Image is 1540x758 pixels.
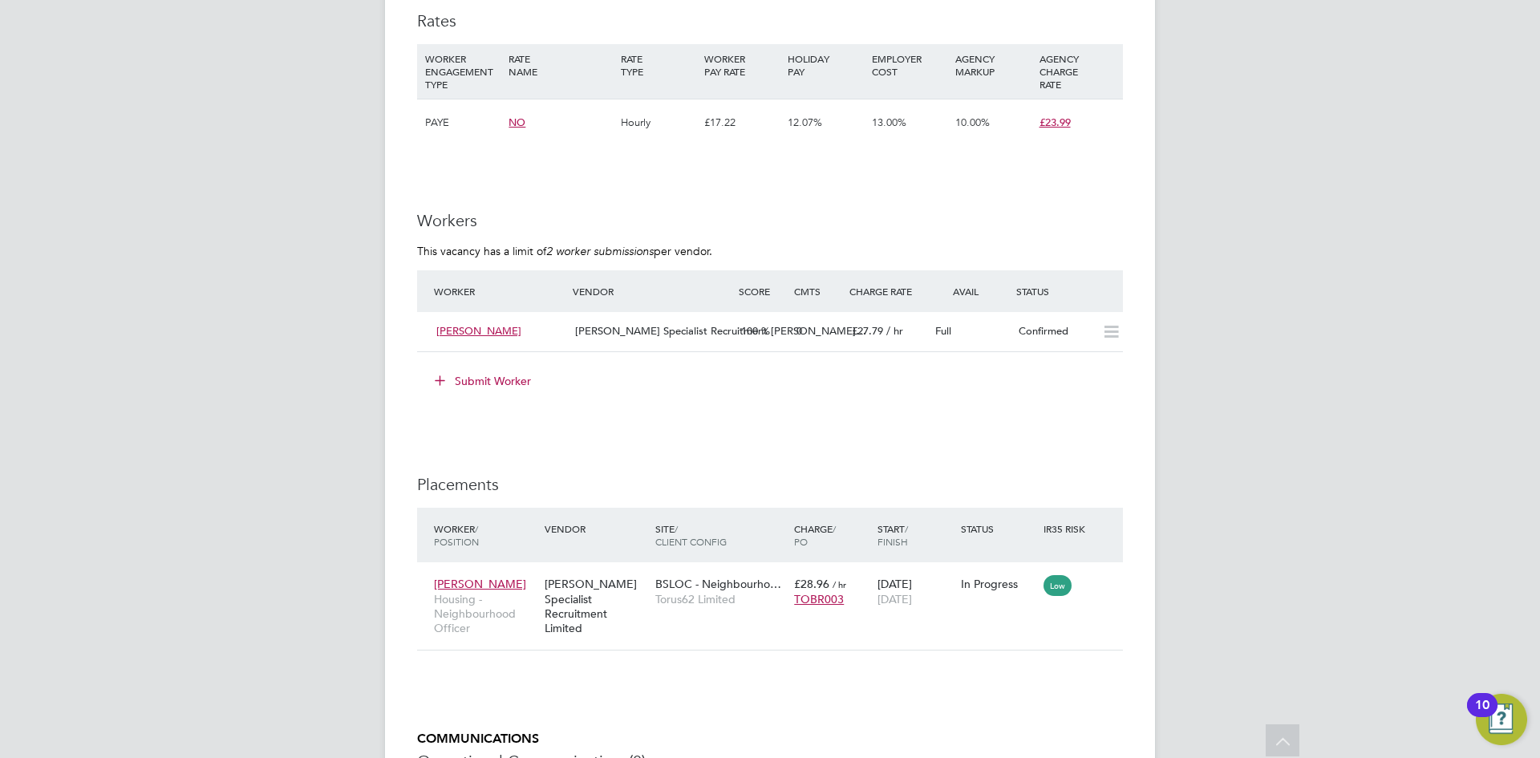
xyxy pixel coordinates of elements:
[1476,694,1527,745] button: Open Resource Center, 10 new notifications
[421,44,505,99] div: WORKER ENGAGEMENT TYPE
[877,592,912,606] span: [DATE]
[546,244,654,258] em: 2 worker submissions
[575,324,866,338] span: [PERSON_NAME] Specialist Recruitment [PERSON_NAME]…
[569,277,735,306] div: Vendor
[741,324,758,338] span: 100
[434,592,537,636] span: Housing - Neighbourhood Officer
[788,116,822,129] span: 12.07%
[873,514,957,556] div: Start
[790,277,845,306] div: Cmts
[951,44,1035,86] div: AGENCY MARKUP
[794,577,829,591] span: £28.96
[417,244,1123,258] p: This vacancy has a limit of per vendor.
[873,569,957,614] div: [DATE]
[796,324,802,338] span: 0
[1035,44,1119,99] div: AGENCY CHARGE RATE
[929,277,1012,306] div: Avail
[957,514,1040,543] div: Status
[509,116,525,129] span: NO
[430,277,569,306] div: Worker
[505,44,616,86] div: RATE NAME
[417,210,1123,231] h3: Workers
[430,568,1123,582] a: [PERSON_NAME]Housing - Neighbourhood Officer[PERSON_NAME] Specialist Recruitment LimitedBSLOC - N...
[700,44,784,86] div: WORKER PAY RATE
[700,99,784,146] div: £17.22
[655,592,786,606] span: Torus62 Limited
[655,522,727,548] span: / Client Config
[877,522,908,548] span: / Finish
[794,592,844,606] span: TOBR003
[845,277,929,306] div: Charge Rate
[1012,277,1123,306] div: Status
[651,514,790,556] div: Site
[935,324,951,338] span: Full
[735,277,790,306] div: Score
[1039,514,1095,543] div: IR35 Risk
[617,99,700,146] div: Hourly
[794,522,836,548] span: / PO
[1044,575,1072,596] span: Low
[852,324,883,338] span: £27.79
[833,578,846,590] span: / hr
[541,569,651,643] div: [PERSON_NAME] Specialist Recruitment Limited
[434,522,479,548] span: / Position
[1012,318,1096,345] div: Confirmed
[423,368,544,394] button: Submit Worker
[955,116,990,129] span: 10.00%
[1039,116,1071,129] span: £23.99
[434,577,526,591] span: [PERSON_NAME]
[617,44,700,86] div: RATE TYPE
[541,514,651,543] div: Vendor
[417,10,1123,31] h3: Rates
[872,116,906,129] span: 13.00%
[784,44,867,86] div: HOLIDAY PAY
[961,577,1036,591] div: In Progress
[790,514,873,556] div: Charge
[436,324,521,338] span: [PERSON_NAME]
[886,324,903,338] span: / hr
[417,731,1123,748] h5: COMMUNICATIONS
[1475,705,1489,726] div: 10
[868,44,951,86] div: EMPLOYER COST
[430,514,541,556] div: Worker
[655,577,781,591] span: BSLOC - Neighbourho…
[421,99,505,146] div: PAYE
[417,474,1123,495] h3: Placements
